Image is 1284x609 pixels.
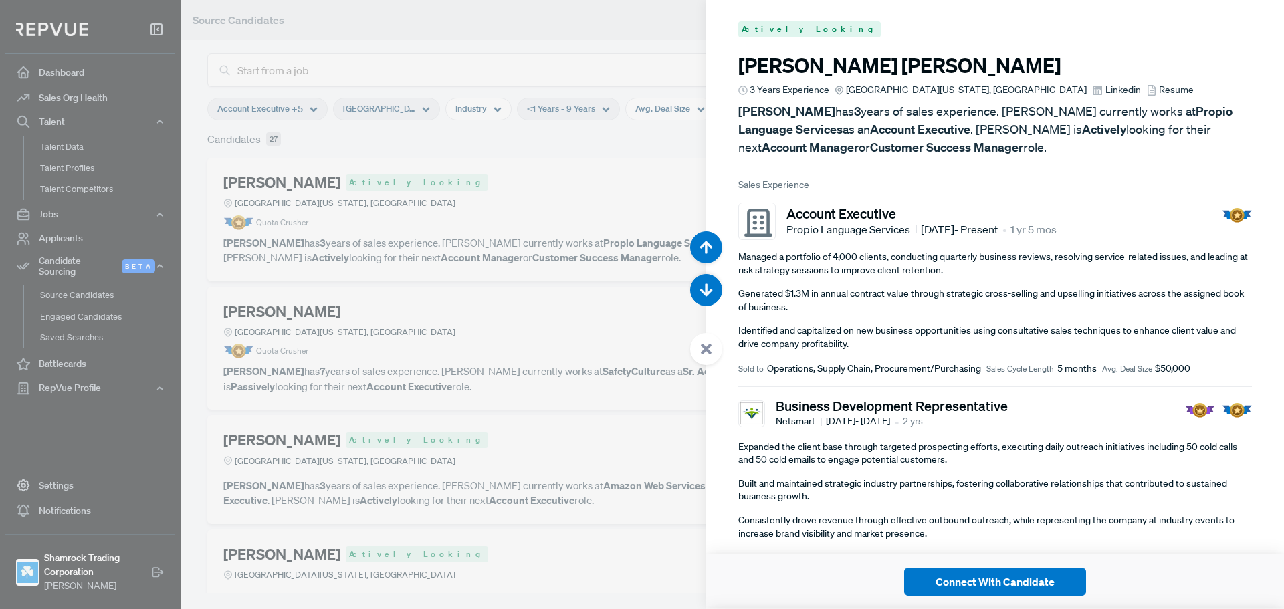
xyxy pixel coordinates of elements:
[767,551,813,565] span: IT/Security
[738,102,1252,156] p: has years of sales experience. [PERSON_NAME] currently works at as an . [PERSON_NAME] is looking ...
[846,83,1087,97] span: [GEOGRAPHIC_DATA][US_STATE], [GEOGRAPHIC_DATA]
[738,251,1252,277] p: Managed a portfolio of 4,000 clients, conducting quarterly business reviews, resolving service-re...
[1002,221,1006,237] article: •
[934,552,984,564] span: Avg. Deal Size
[1082,122,1126,137] strong: Actively
[738,514,1252,540] p: Consistently drove revenue through effective outbound outreach, while representing the company at...
[762,140,859,155] strong: Account Manager
[1222,208,1252,223] img: Quota Badge
[750,83,829,97] span: 3 Years Experience
[870,140,1023,155] strong: Customer Success Manager
[767,362,981,376] span: Operations, Supply Chain, Procurement/Purchasing
[738,21,881,37] span: Actively Looking
[870,122,970,137] strong: Account Executive
[738,363,764,375] span: Sold to
[786,221,917,237] span: Propio Language Services
[895,414,899,430] article: •
[1092,83,1140,97] a: Linkedin
[1057,362,1097,376] span: 5 months
[1155,362,1190,376] span: $50,000
[903,414,923,429] span: 2 yrs
[738,477,1252,503] p: Built and maintained strategic industry partnerships, fostering collaborative relationships that ...
[786,205,1057,221] h5: Account Executive
[738,53,1252,78] h3: [PERSON_NAME] [PERSON_NAME]
[776,414,822,429] span: Netsmart
[921,221,998,237] span: [DATE] - Present
[1222,403,1252,418] img: Quota Badge
[738,552,764,564] span: Sold to
[738,104,835,119] strong: [PERSON_NAME]
[904,568,1086,596] button: Connect With Candidate
[1185,403,1215,418] img: President Badge
[1159,83,1194,97] span: Resume
[738,324,1252,350] p: Identified and capitalized on new business opportunities using consultative sales techniques to e...
[826,414,890,429] span: [DATE] - [DATE]
[738,287,1252,314] p: Generated $1.3M in annual contract value through strategic cross-selling and upselling initiative...
[738,178,1252,192] span: Sales Experience
[738,441,1252,467] p: Expanded the client base through targeted prospecting efforts, executing daily outreach initiativ...
[1105,83,1141,97] span: Linkedin
[986,551,1022,565] span: $60,000
[1146,83,1194,97] a: Resume
[889,551,928,565] span: 6 months
[986,363,1054,375] span: Sales Cycle Length
[1102,363,1152,375] span: Avg. Deal Size
[740,402,762,424] img: Netsmart
[854,104,861,119] strong: 3
[818,552,885,564] span: Sales Cycle Length
[776,398,1008,414] h5: Business Development Representative
[1010,221,1057,237] span: 1 yr 5 mos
